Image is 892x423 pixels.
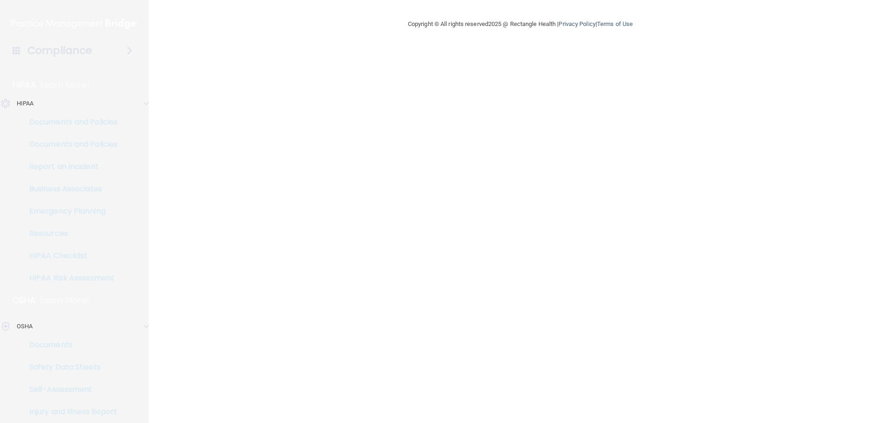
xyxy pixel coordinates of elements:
p: Learn More! [40,295,90,306]
p: Learn More! [41,79,90,91]
p: Documents and Policies [6,140,133,149]
p: OSHA [13,295,36,306]
p: Resources [6,229,133,238]
a: Terms of Use [597,20,633,27]
div: Copyright © All rights reserved 2025 @ Rectangle Health | | [351,9,690,39]
p: OSHA [17,321,33,332]
p: Documents [6,340,133,350]
p: HIPAA [17,98,34,109]
p: Injury and Illness Report [6,407,133,416]
p: Emergency Planning [6,207,133,216]
p: Business Associates [6,184,133,194]
a: Privacy Policy [558,20,595,27]
p: HIPAA [13,79,36,91]
p: HIPAA Risk Assessment [6,273,133,283]
img: PMB logo [11,14,138,33]
p: Safety Data Sheets [6,363,133,372]
p: Self-Assessment [6,385,133,394]
p: HIPAA Checklist [6,251,133,260]
p: Documents and Policies [6,117,133,127]
h4: Compliance [27,44,92,57]
p: Report an Incident [6,162,133,171]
